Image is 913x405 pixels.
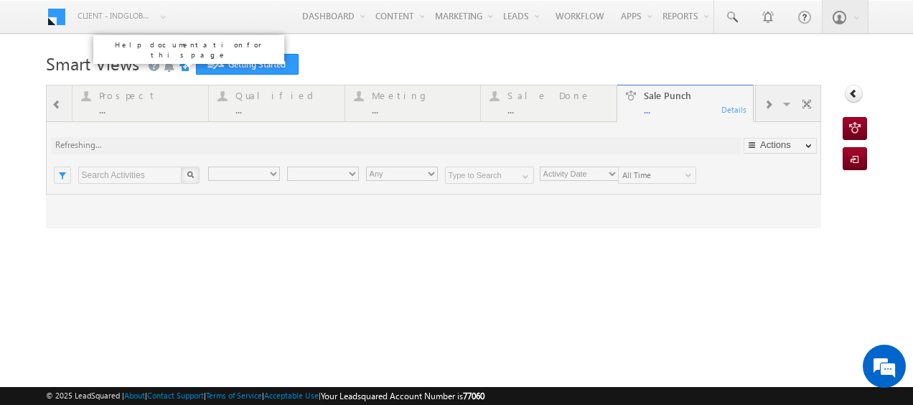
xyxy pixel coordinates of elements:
[147,391,204,400] a: Contact Support
[46,389,484,403] span: © 2025 LeadSquared | | | | |
[78,9,153,23] span: Client - indglobal1 (77060)
[46,52,139,75] span: Smart Views
[463,391,484,401] span: 77060
[321,391,484,401] span: Your Leadsquared Account Number is
[99,39,278,60] p: Help documentation for this page
[206,391,262,400] a: Terms of Service
[124,391,145,400] a: About
[264,391,319,400] a: Acceptable Use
